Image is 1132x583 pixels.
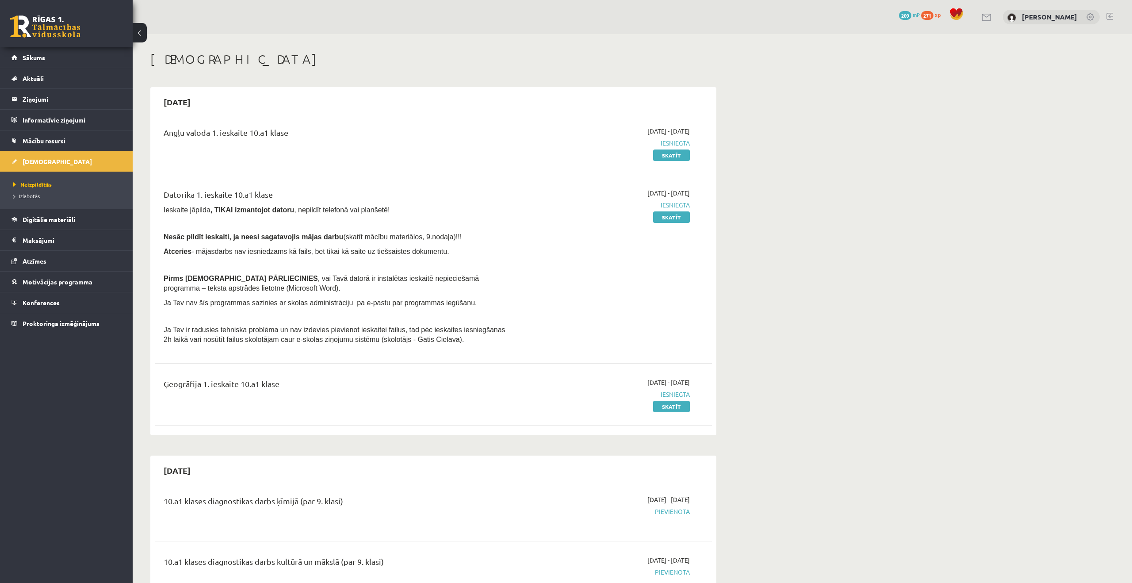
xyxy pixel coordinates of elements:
span: mP [913,11,920,18]
a: 209 mP [899,11,920,18]
span: [DATE] - [DATE] [647,188,690,198]
div: Datorika 1. ieskaite 10.a1 klase [164,188,510,205]
span: (skatīt mācību materiālos, 9.nodaļa)!!! [343,233,462,241]
a: Sākums [11,47,122,68]
span: [DATE] - [DATE] [647,127,690,136]
span: Ja Tev nav šīs programmas sazinies ar skolas administrāciju pa e-pastu par programmas iegūšanu. [164,299,477,307]
span: 209 [899,11,911,20]
a: Skatīt [653,150,690,161]
span: Pievienota [523,568,690,577]
span: Iesniegta [523,390,690,399]
span: 271 [921,11,933,20]
span: xp [935,11,941,18]
div: 10.a1 klases diagnostikas darbs ķīmijā (par 9. klasi) [164,495,510,511]
div: 10.a1 klases diagnostikas darbs kultūrā un mākslā (par 9. klasi) [164,556,510,572]
span: Pirms [DEMOGRAPHIC_DATA] PĀRLIECINIES [164,275,318,282]
a: 271 xp [921,11,945,18]
a: Mācību resursi [11,130,122,151]
a: Konferences [11,292,122,313]
span: Izlabotās [13,192,40,199]
span: Atzīmes [23,257,46,265]
span: Ieskaite jāpilda , nepildīt telefonā vai planšetē! [164,206,390,214]
span: Iesniegta [523,200,690,210]
span: Nesāc pildīt ieskaiti, ja neesi sagatavojis mājas darbu [164,233,343,241]
legend: Informatīvie ziņojumi [23,110,122,130]
h2: [DATE] [155,460,199,481]
a: Informatīvie ziņojumi [11,110,122,130]
a: Aktuāli [11,68,122,88]
span: [DATE] - [DATE] [647,556,690,565]
a: Ziņojumi [11,89,122,109]
div: Angļu valoda 1. ieskaite 10.a1 klase [164,127,510,143]
a: Skatīt [653,211,690,223]
a: Izlabotās [13,192,124,200]
span: Konferences [23,299,60,307]
span: Digitālie materiāli [23,215,75,223]
span: , vai Tavā datorā ir instalētas ieskaitē nepieciešamā programma – teksta apstrādes lietotne (Micr... [164,275,479,292]
a: [DEMOGRAPHIC_DATA] [11,151,122,172]
b: , TIKAI izmantojot datoru [210,206,294,214]
span: Pievienota [523,507,690,516]
span: [DATE] - [DATE] [647,495,690,504]
a: Neizpildītās [13,180,124,188]
a: Motivācijas programma [11,272,122,292]
span: [DATE] - [DATE] [647,378,690,387]
span: Proktoringa izmēģinājums [23,319,99,327]
a: Skatīt [653,401,690,412]
a: Proktoringa izmēģinājums [11,313,122,334]
span: Neizpildītās [13,181,52,188]
b: Atceries [164,248,191,255]
a: Atzīmes [11,251,122,271]
span: Sākums [23,54,45,61]
a: Digitālie materiāli [11,209,122,230]
span: Aktuāli [23,74,44,82]
img: Klāvs Krūziņš [1007,13,1016,22]
h1: [DEMOGRAPHIC_DATA] [150,52,716,67]
div: Ģeogrāfija 1. ieskaite 10.a1 klase [164,378,510,394]
legend: Maksājumi [23,230,122,250]
span: [DEMOGRAPHIC_DATA] [23,157,92,165]
legend: Ziņojumi [23,89,122,109]
h2: [DATE] [155,92,199,112]
a: [PERSON_NAME] [1022,12,1077,21]
span: Ja Tev ir radusies tehniska problēma un nav izdevies pievienot ieskaitei failus, tad pēc ieskaite... [164,326,505,343]
span: Motivācijas programma [23,278,92,286]
span: Iesniegta [523,138,690,148]
a: Rīgas 1. Tālmācības vidusskola [10,15,80,38]
a: Maksājumi [11,230,122,250]
span: - mājasdarbs nav iesniedzams kā fails, bet tikai kā saite uz tiešsaistes dokumentu. [164,248,449,255]
span: Mācību resursi [23,137,65,145]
